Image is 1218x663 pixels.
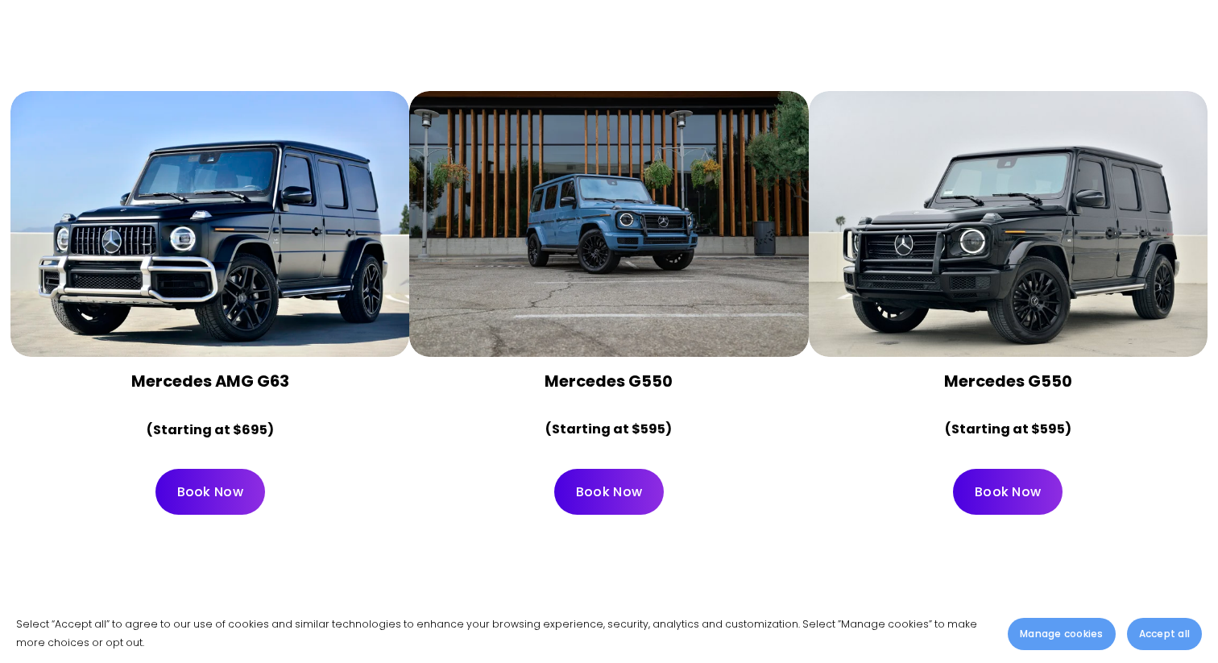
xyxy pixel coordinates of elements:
[945,420,1071,438] strong: (Starting at $595)
[953,469,1063,515] a: Book Now
[1127,618,1202,650] button: Accept all
[545,420,672,438] strong: (Starting at $595)
[545,370,673,392] strong: Mercedes G550
[1139,627,1190,641] span: Accept all
[1020,627,1103,641] span: Manage cookies
[554,469,664,515] a: Book Now
[131,370,289,392] strong: Mercedes AMG G63
[16,615,992,652] p: Select “Accept all” to agree to our use of cookies and similar technologies to enhance your brows...
[944,370,1072,392] strong: Mercedes G550
[1008,618,1115,650] button: Manage cookies
[147,421,274,439] strong: (Starting at $695)
[155,469,265,515] a: Book Now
